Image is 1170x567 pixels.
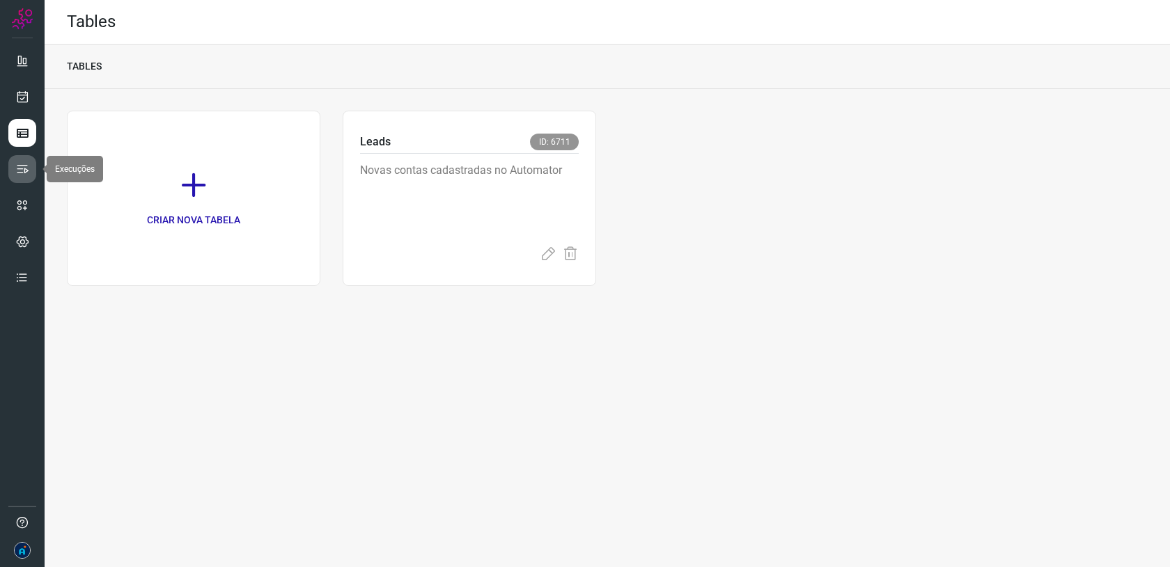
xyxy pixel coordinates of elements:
h2: Tables [67,12,116,32]
p: Novas contas cadastradas no Automator [360,162,569,232]
a: CRIAR NOVA TABELA [67,111,320,286]
span: Execuções [55,164,95,174]
span: ID: 6711 [530,134,579,150]
p: Leads [360,134,391,150]
p: TABLES [67,59,102,74]
img: 610993b183bf89f8f88aaece183d4038.png [14,542,31,559]
img: Logo [12,8,33,29]
p: CRIAR NOVA TABELA [147,213,240,227]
